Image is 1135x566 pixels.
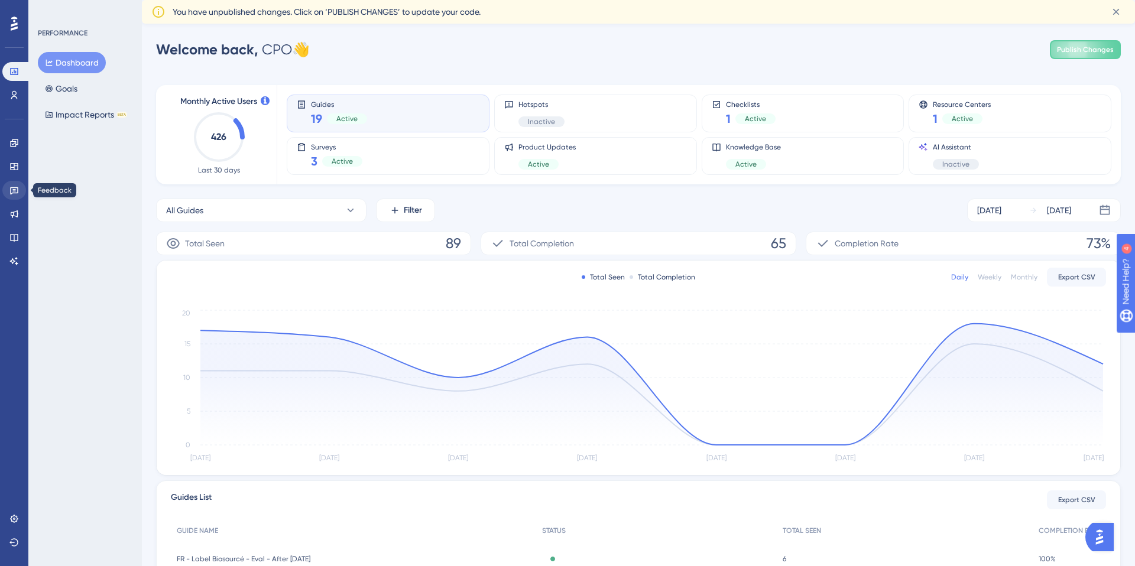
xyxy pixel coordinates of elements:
[166,203,203,217] span: All Guides
[1058,272,1095,282] span: Export CSV
[735,160,757,169] span: Active
[28,3,74,17] span: Need Help?
[311,100,367,108] span: Guides
[319,454,339,462] tspan: [DATE]
[186,441,190,449] tspan: 0
[1039,554,1056,564] span: 100%
[198,165,240,175] span: Last 30 days
[185,236,225,251] span: Total Seen
[978,272,1001,282] div: Weekly
[942,160,969,169] span: Inactive
[933,110,938,127] span: 1
[187,407,190,415] tspan: 5
[156,199,367,222] button: All Guides
[630,272,695,282] div: Total Completion
[38,28,87,38] div: PERFORMANCE
[518,100,565,109] span: Hotspots
[311,142,362,151] span: Surveys
[180,95,257,109] span: Monthly Active Users
[835,454,855,462] tspan: [DATE]
[1085,519,1121,555] iframe: UserGuiding AI Assistant Launcher
[190,454,210,462] tspan: [DATE]
[82,6,86,15] div: 4
[1047,490,1106,509] button: Export CSV
[171,490,212,509] span: Guides List
[376,199,435,222] button: Filter
[745,114,766,123] span: Active
[528,117,555,126] span: Inactive
[1039,526,1100,535] span: COMPLETION RATE
[542,526,566,535] span: STATUS
[1058,495,1095,505] span: Export CSV
[1050,40,1121,59] button: Publish Changes
[446,234,461,253] span: 89
[1087,234,1111,253] span: 73%
[1057,45,1114,54] span: Publish Changes
[173,5,481,19] span: You have unpublished changes. Click on ‘PUBLISH CHANGES’ to update your code.
[177,554,310,564] span: FR - Label Biosourcé - Eval - After [DATE]
[783,554,786,564] span: 6
[404,203,422,217] span: Filter
[311,153,317,170] span: 3
[448,454,468,462] tspan: [DATE]
[311,110,322,127] span: 19
[528,160,549,169] span: Active
[184,340,190,348] tspan: 15
[952,114,973,123] span: Active
[933,142,979,152] span: AI Assistant
[783,526,821,535] span: TOTAL SEEN
[726,142,781,152] span: Knowledge Base
[156,41,258,58] span: Welcome back,
[771,234,786,253] span: 65
[964,454,984,462] tspan: [DATE]
[951,272,968,282] div: Daily
[510,236,574,251] span: Total Completion
[577,454,597,462] tspan: [DATE]
[706,454,727,462] tspan: [DATE]
[518,142,576,152] span: Product Updates
[582,272,625,282] div: Total Seen
[38,52,106,73] button: Dashboard
[1011,272,1037,282] div: Monthly
[977,203,1001,217] div: [DATE]
[1047,203,1071,217] div: [DATE]
[183,373,190,382] tspan: 10
[211,131,226,142] text: 426
[38,104,134,125] button: Impact ReportsBETA
[726,100,776,108] span: Checklists
[116,112,127,118] div: BETA
[1047,268,1106,287] button: Export CSV
[156,40,310,59] div: CPO 👋
[182,309,190,317] tspan: 20
[1084,454,1104,462] tspan: [DATE]
[933,100,991,108] span: Resource Centers
[177,526,218,535] span: GUIDE NAME
[835,236,899,251] span: Completion Rate
[332,157,353,166] span: Active
[726,110,731,127] span: 1
[336,114,358,123] span: Active
[38,78,85,99] button: Goals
